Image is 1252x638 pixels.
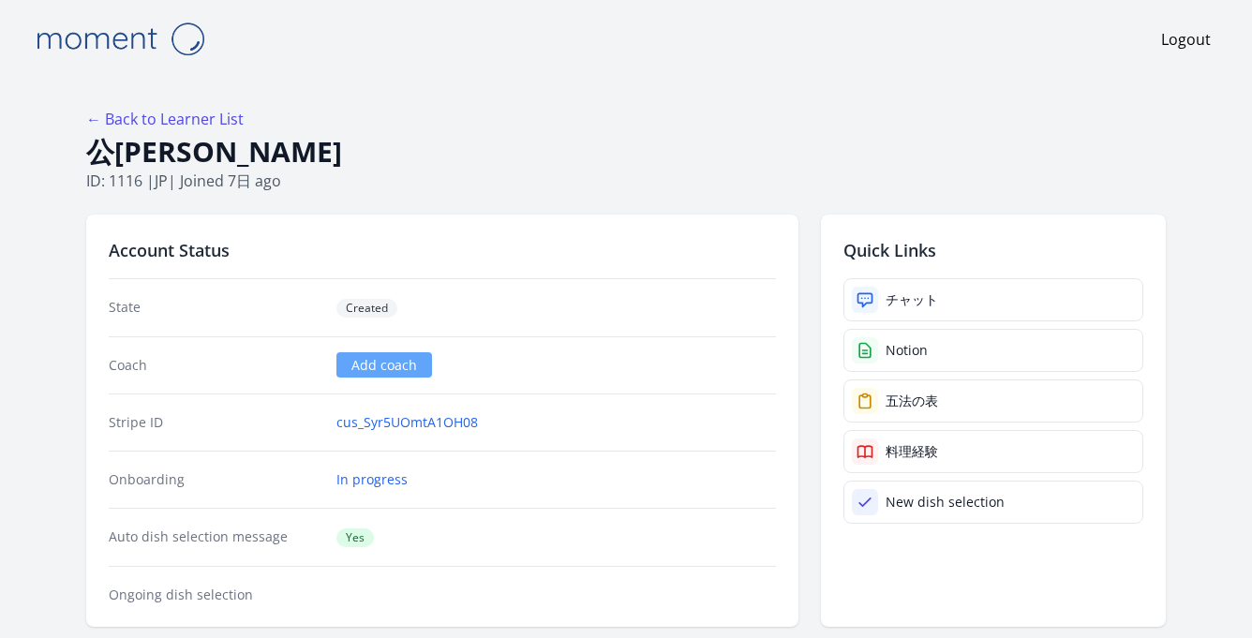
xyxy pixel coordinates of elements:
a: In progress [336,470,408,489]
p: ID: 1116 | | Joined 7日 ago [86,170,1166,192]
a: Add coach [336,352,432,378]
div: チャット [886,290,938,309]
div: Notion [886,341,928,360]
dt: Coach [109,356,321,375]
a: Notion [843,329,1143,372]
a: 料理経験 [843,430,1143,473]
span: Yes [336,528,374,547]
div: 料理経験 [886,442,938,461]
a: チャット [843,278,1143,321]
a: cus_Syr5UOmtA1OH08 [336,413,478,432]
dt: State [109,298,321,318]
span: jp [155,171,168,191]
div: New dish selection [886,493,1005,512]
div: 五法の表 [886,392,938,410]
a: New dish selection [843,481,1143,524]
dt: Stripe ID [109,413,321,432]
dt: Onboarding [109,470,321,489]
dt: Auto dish selection message [109,527,321,547]
h2: Quick Links [843,237,1143,263]
h1: 公[PERSON_NAME] [86,134,1166,170]
a: ← Back to Learner List [86,109,244,129]
dt: Ongoing dish selection [109,586,321,604]
a: Logout [1161,28,1211,51]
span: Created [336,299,397,318]
a: 五法の表 [843,379,1143,423]
img: Moment [26,15,214,63]
h2: Account Status [109,237,776,263]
